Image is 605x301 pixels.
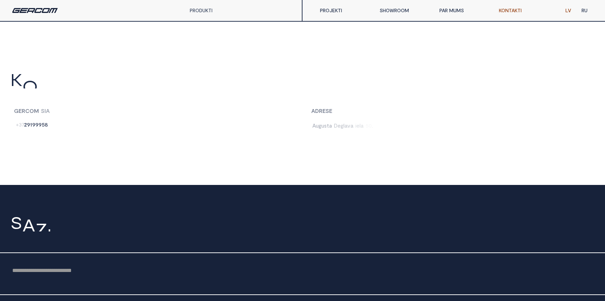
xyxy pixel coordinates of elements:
span: R [22,108,25,114]
span: 7 [22,121,25,128]
span: 9 [27,121,30,128]
span: A [63,87,76,103]
span: N [51,230,65,246]
span: I [44,108,46,114]
span: E [329,108,332,114]
span: N [38,87,51,103]
span: a [350,122,353,129]
span: C [25,108,29,114]
span: K [76,87,88,103]
span: 9 [35,121,39,128]
span: u [321,122,324,129]
span: D [315,108,319,114]
span: I [47,226,51,243]
span: s [324,122,327,129]
span: R [319,108,322,114]
span: a [361,122,363,129]
span: D [334,122,338,129]
span: O [22,78,38,94]
span: t [327,122,329,129]
span: M [126,230,143,246]
span: K [11,71,22,88]
span: A [312,122,316,129]
a: PROJEKTI [315,3,374,17]
span: E [69,230,81,246]
span: A [311,108,315,114]
span: e [338,122,341,129]
span: U [143,230,157,246]
a: RU [576,3,593,17]
span: T [51,87,63,103]
span: 9 [32,121,35,128]
a: KONTAKTI [494,3,553,17]
span: R [110,230,122,246]
span: S [326,108,329,114]
a: SHOWROOM [374,3,434,17]
span: A [46,108,50,114]
span: 1 [25,121,27,128]
span: E [322,108,326,114]
span: S [173,230,185,246]
span: M [34,108,39,114]
span: g [341,122,343,129]
span: 9 [39,121,42,128]
span: A [97,230,110,246]
span: + [16,121,19,128]
span: 5 [366,122,369,129]
span: G [14,108,19,114]
span: 3 [19,121,22,128]
a: PRODUKTI [190,7,213,13]
span: v [347,122,350,129]
a: PAR MUMS [434,3,494,17]
span: ↓ [189,230,202,246]
span: E [19,108,22,114]
span: S [81,230,92,246]
span: O [29,108,34,114]
span: T [88,87,99,103]
span: 1 [30,121,32,128]
span: g [319,122,321,129]
span: l [343,122,345,129]
span: S [11,214,22,231]
span: a [329,122,332,129]
span: M [157,230,173,246]
span: l [360,122,361,129]
span: e [356,122,360,129]
span: 0 [369,122,372,129]
span: 5 [42,121,45,128]
span: A [22,216,35,233]
span: S [41,108,44,114]
span: a [345,122,347,129]
span: i [355,122,356,129]
span: I [65,230,69,246]
span: , [372,122,373,129]
span: Z [35,221,47,237]
a: LV [560,3,576,17]
span: 8 [45,121,48,128]
span: I [99,87,103,103]
span: u [316,122,319,129]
